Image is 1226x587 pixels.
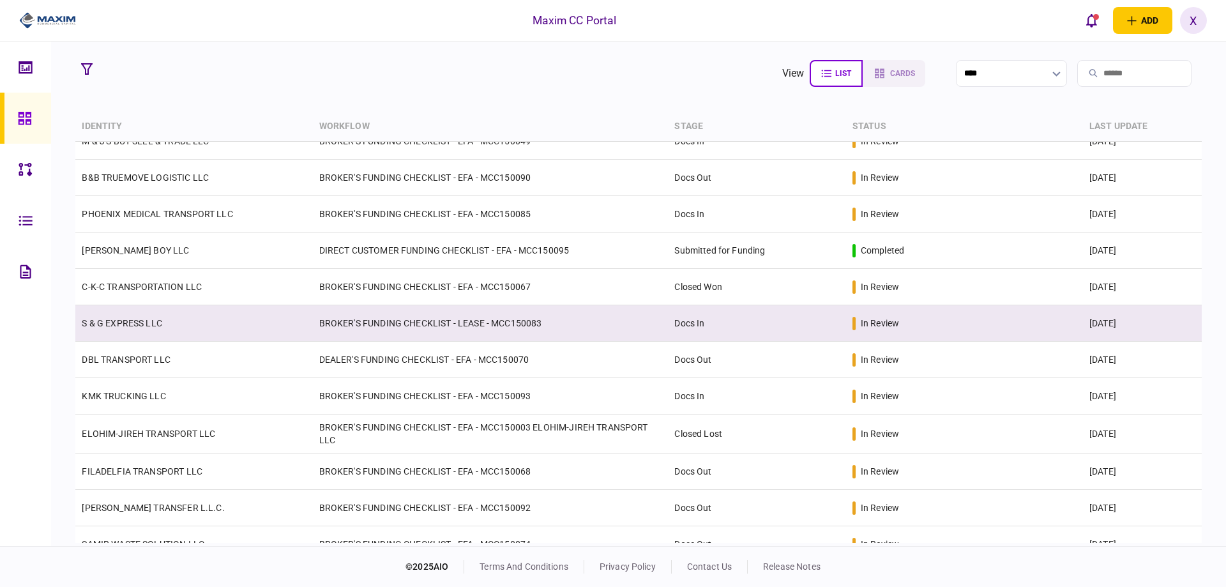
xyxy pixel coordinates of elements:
div: in review [861,427,899,440]
td: [DATE] [1083,305,1202,342]
span: list [835,69,851,78]
td: BROKER'S FUNDING CHECKLIST - LEASE - MCC150083 [313,305,669,342]
a: [PERSON_NAME] TRANSFER L.L.C. [82,503,224,513]
td: DEALER'S FUNDING CHECKLIST - EFA - MCC150070 [313,342,669,378]
td: Docs Out [668,454,845,490]
td: Docs In [668,305,845,342]
td: [DATE] [1083,342,1202,378]
a: M & J'S BUY SELL & TRADE LLC [82,136,209,146]
button: list [810,60,863,87]
a: PHOENIX MEDICAL TRANSPORT LLC [82,209,232,219]
a: DBL TRANSPORT LLC [82,354,170,365]
td: [DATE] [1083,269,1202,305]
th: status [846,112,1083,142]
div: in review [861,501,899,514]
td: DIRECT CUSTOMER FUNDING CHECKLIST - EFA - MCC150095 [313,233,669,269]
td: [DATE] [1083,526,1202,563]
td: Closed Lost [668,415,845,454]
a: privacy policy [600,561,656,572]
button: X [1180,7,1207,34]
td: [DATE] [1083,233,1202,269]
td: Docs Out [668,342,845,378]
a: SAMIR WASTE SOLUTION LLC [82,539,204,549]
td: [DATE] [1083,378,1202,415]
td: BROKER'S FUNDING CHECKLIST - EFA - MCC150003 ELOHIM-JIREH TRANSPORT LLC [313,415,669,454]
td: Closed Won [668,269,845,305]
td: [DATE] [1083,490,1202,526]
td: Docs Out [668,526,845,563]
td: BROKER'S FUNDING CHECKLIST - EFA - MCC150067 [313,269,669,305]
a: contact us [687,561,732,572]
td: [DATE] [1083,454,1202,490]
button: open adding identity options [1113,7,1172,34]
td: [DATE] [1083,196,1202,233]
div: in review [861,171,899,184]
a: [PERSON_NAME] BOY LLC [82,245,189,255]
td: BROKER'S FUNDING CHECKLIST - EFA - MCC150090 [313,160,669,196]
td: BROKER'S FUNDING CHECKLIST - EFA - MCC150092 [313,490,669,526]
div: Maxim CC Portal [533,12,617,29]
a: B&B TRUEMOVE LOGISTIC LLC [82,172,209,183]
div: in review [861,353,899,366]
div: in review [861,538,899,551]
td: Docs Out [668,490,845,526]
div: in review [861,317,899,330]
a: S & G EXPRESS LLC [82,318,162,328]
td: Submitted for Funding [668,233,845,269]
div: view [782,66,805,81]
a: C-K-C TRANSPORTATION LLC [82,282,202,292]
td: [DATE] [1083,415,1202,454]
th: workflow [313,112,669,142]
td: BROKER'S FUNDING CHECKLIST - EFA - MCC150085 [313,196,669,233]
div: in review [861,280,899,293]
a: FILADELFIA TRANSPORT LLC [82,466,202,476]
div: in review [861,390,899,402]
div: in review [861,465,899,478]
th: identity [75,112,312,142]
td: BROKER'S FUNDING CHECKLIST - EFA - MCC150068 [313,454,669,490]
span: cards [890,69,915,78]
a: release notes [763,561,821,572]
div: © 2025 AIO [405,560,464,574]
td: Docs In [668,378,845,415]
div: completed [861,244,904,257]
div: in review [861,208,899,220]
button: open notifications list [1078,7,1105,34]
td: Docs In [668,196,845,233]
td: [DATE] [1083,160,1202,196]
img: client company logo [19,11,76,30]
a: terms and conditions [480,561,568,572]
a: KMK TRUCKING LLC [82,391,165,401]
button: cards [863,60,925,87]
a: ELOHIM-JIREH TRANSPORT LLC [82,429,215,439]
td: BROKER'S FUNDING CHECKLIST - EFA - MCC150074 [313,526,669,563]
th: last update [1083,112,1202,142]
th: stage [668,112,845,142]
td: Docs Out [668,160,845,196]
td: BROKER'S FUNDING CHECKLIST - EFA - MCC150093 [313,378,669,415]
